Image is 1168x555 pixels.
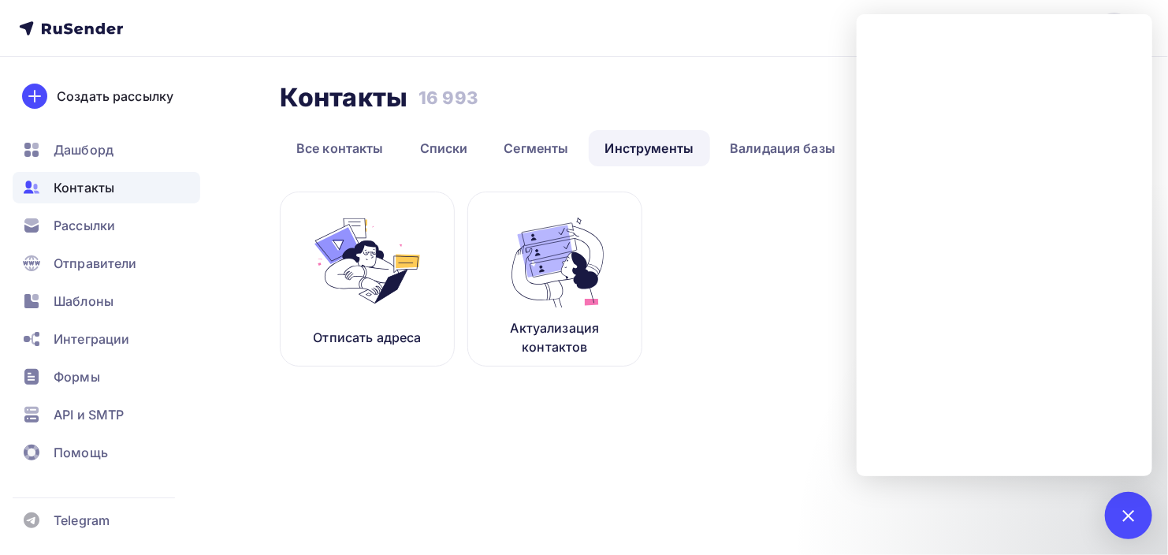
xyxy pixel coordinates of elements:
p: Отписать адреса [313,328,421,347]
a: Контакты [13,172,200,203]
span: Контакты [54,178,114,197]
a: Все контакты [280,130,400,166]
span: Дашборд [54,140,113,159]
a: Формы [13,361,200,393]
span: Рассылки [54,216,115,235]
a: Валидация базы [713,130,852,166]
a: Инструменты [589,130,711,166]
div: Создать рассылку [57,87,173,106]
h3: 16 993 [418,87,478,109]
a: Отправители [13,248,200,279]
a: Отписать адреса [280,192,455,367]
span: Формы [54,367,100,386]
span: Отправители [54,254,137,273]
p: Актуализация контактов [487,318,623,356]
a: [EMAIL_ADDRESS][DOMAIN_NAME] [896,13,1149,44]
a: Шаблоны [13,285,200,317]
span: Помощь [54,443,108,462]
a: Сегменты [488,130,586,166]
span: Интеграции [54,330,129,348]
span: Шаблоны [54,292,113,311]
a: Дашборд [13,134,200,166]
a: Актуализация контактов [467,192,642,367]
a: Рассылки [13,210,200,241]
span: Telegram [54,511,110,530]
span: API и SMTP [54,405,124,424]
a: Списки [404,130,485,166]
h2: Контакты [280,82,407,114]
